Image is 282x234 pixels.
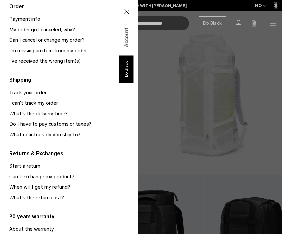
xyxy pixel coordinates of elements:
a: What's the delivery time? [9,108,115,119]
a: What's the return cost? [9,192,115,203]
a: Payment info [9,14,115,24]
a: Track your order [9,87,115,98]
a: Can I exchange my product? [9,171,115,182]
a: I can't track my order [9,98,115,108]
a: What countries do you ship to? [9,129,115,140]
span: Shipping [9,76,115,84]
span: Returns & Exchanges [9,150,115,158]
a: Db Black [119,55,133,83]
a: My order got canceled, why? [9,24,115,35]
span: 20 years warranty [9,213,115,221]
a: Start a return [9,161,115,171]
a: When will I get my refund? [9,182,115,192]
a: I've received the wrong item(s) [9,56,115,66]
a: Do I have to pay customs or taxes? [9,119,115,129]
a: I'm missing an item from my order [9,45,115,56]
span: Account [123,27,131,47]
span: Order [9,3,115,11]
a: Can I cancel or change my order? [9,35,115,45]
